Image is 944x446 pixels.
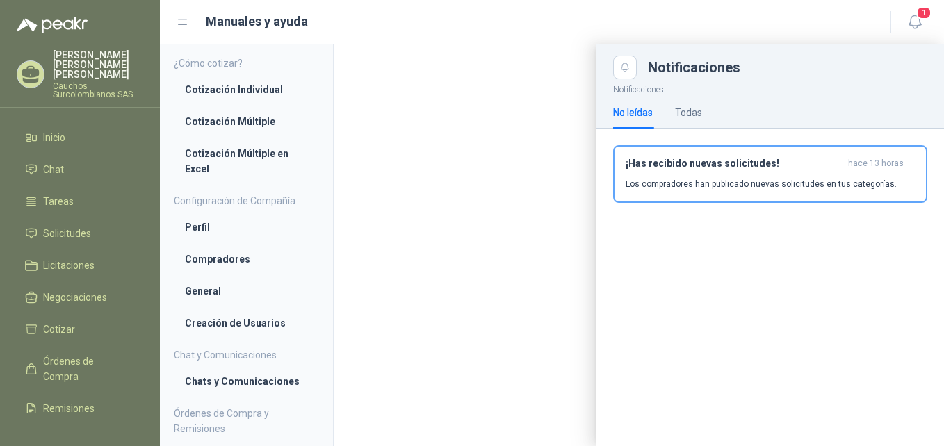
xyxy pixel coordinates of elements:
[17,316,143,342] a: Cotizar
[17,284,143,311] a: Negociaciones
[17,188,143,215] a: Tareas
[17,156,143,183] a: Chat
[43,226,91,241] span: Solicitudes
[675,105,702,120] div: Todas
[17,395,143,422] a: Remisiones
[17,252,143,279] a: Licitaciones
[626,178,897,190] p: Los compradores han publicado nuevas solicitudes en tus categorías.
[902,10,927,35] button: 1
[206,12,308,31] h1: Manuales y ayuda
[53,50,143,79] p: [PERSON_NAME] [PERSON_NAME] [PERSON_NAME]
[43,258,95,273] span: Licitaciones
[648,60,927,74] div: Notificaciones
[53,82,143,99] p: Cauchos Surcolombianos SAS
[916,6,931,19] span: 1
[596,79,944,97] p: Notificaciones
[613,56,637,79] button: Close
[613,145,927,203] button: ¡Has recibido nuevas solicitudes!hace 13 horas Los compradores han publicado nuevas solicitudes e...
[43,194,74,209] span: Tareas
[43,354,130,384] span: Órdenes de Compra
[17,348,143,390] a: Órdenes de Compra
[17,17,88,33] img: Logo peakr
[848,158,904,170] span: hace 13 horas
[626,158,843,170] h3: ¡Has recibido nuevas solicitudes!
[43,322,75,337] span: Cotizar
[17,124,143,151] a: Inicio
[613,105,653,120] div: No leídas
[43,290,107,305] span: Negociaciones
[43,162,64,177] span: Chat
[43,130,65,145] span: Inicio
[43,401,95,416] span: Remisiones
[17,220,143,247] a: Solicitudes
